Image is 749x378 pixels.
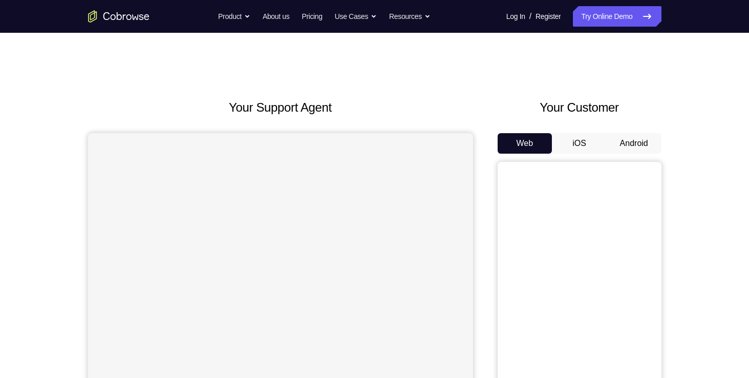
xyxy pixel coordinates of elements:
button: Android [607,133,661,154]
button: Product [218,6,250,27]
a: Pricing [302,6,322,27]
h2: Your Customer [498,98,661,117]
a: Go to the home page [88,10,149,23]
h2: Your Support Agent [88,98,473,117]
button: Web [498,133,552,154]
a: Try Online Demo [573,6,661,27]
button: Use Cases [335,6,377,27]
button: iOS [552,133,607,154]
span: / [529,10,531,23]
a: About us [263,6,289,27]
a: Register [536,6,561,27]
button: Resources [389,6,431,27]
a: Log In [506,6,525,27]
